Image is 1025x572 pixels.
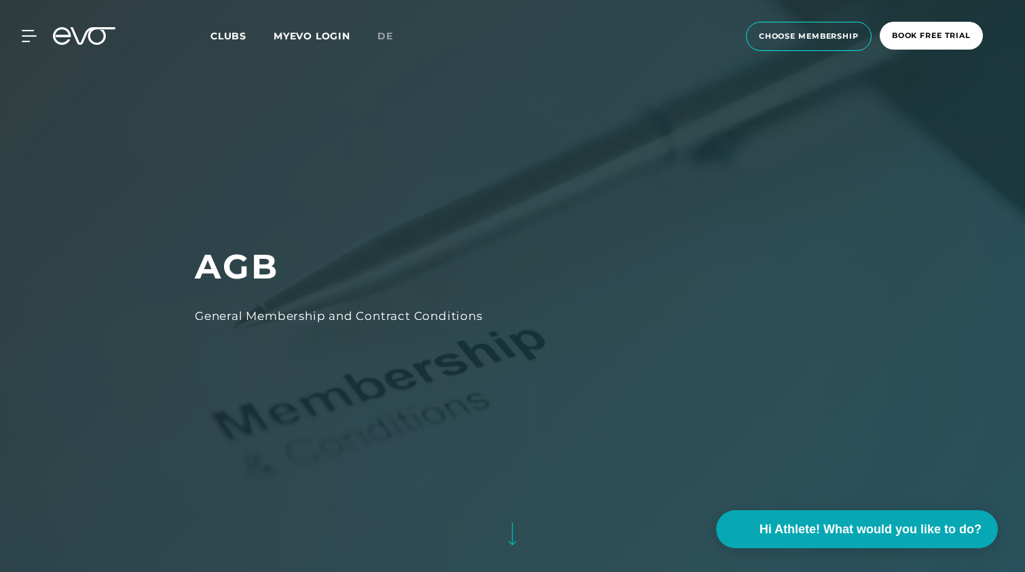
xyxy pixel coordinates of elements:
span: choose membership [759,31,859,42]
button: Hi Athlete! What would you like to do? [716,510,998,548]
span: book free trial [892,30,971,41]
a: de [377,29,409,44]
a: choose membership [742,22,876,51]
span: Hi Athlete! What would you like to do? [760,520,982,539]
a: book free trial [876,22,987,51]
div: General Membership and Contract Conditions [195,305,830,327]
h1: AGB [195,245,830,289]
span: de [377,30,393,42]
a: Clubs [210,29,274,42]
a: MYEVO LOGIN [274,30,350,42]
span: Clubs [210,30,246,42]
